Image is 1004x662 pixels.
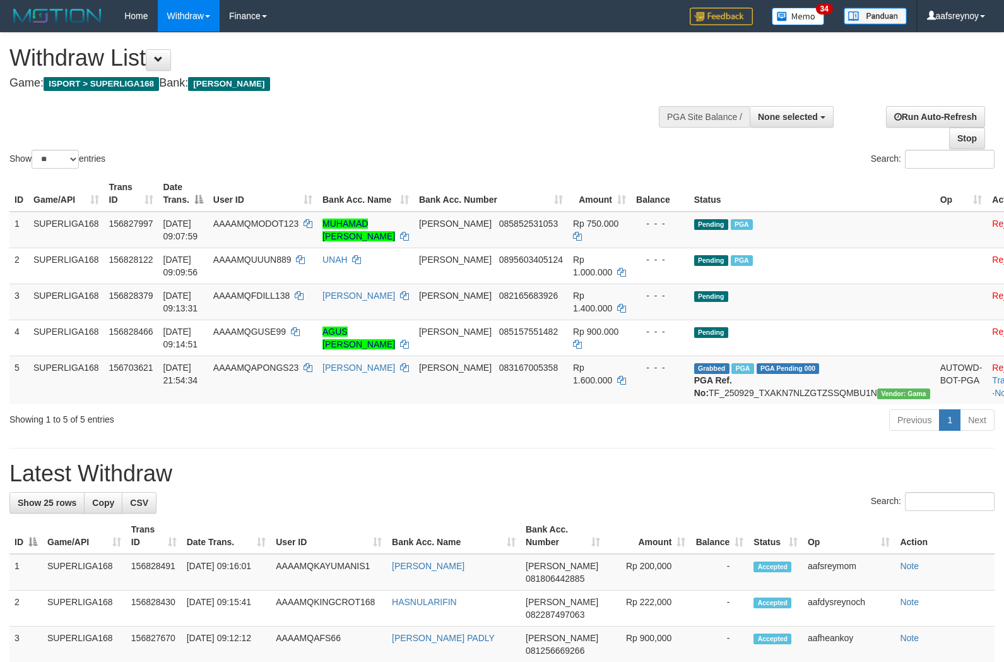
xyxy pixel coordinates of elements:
td: aafsreymom [803,554,895,591]
th: Op: activate to sort column ascending [803,518,895,554]
span: CSV [130,498,148,508]
span: Marked by aafheankoy [731,255,753,266]
span: [DATE] 09:09:56 [163,255,198,277]
span: None selected [758,112,818,122]
th: ID [9,176,28,212]
span: [PERSON_NAME] [526,561,598,571]
a: Show 25 rows [9,492,85,514]
a: Previous [889,409,940,431]
td: 4 [9,320,28,356]
a: Run Auto-Refresh [886,106,985,128]
a: Note [900,633,919,643]
span: 34 [816,3,833,15]
span: Copy 081256669266 to clipboard [526,646,584,656]
span: AAAAMQAPONGS23 [213,363,298,373]
td: SUPERLIGA168 [42,554,126,591]
span: 156703621 [109,363,153,373]
span: [PERSON_NAME] [526,597,598,607]
h1: Latest Withdraw [9,461,995,486]
th: User ID: activate to sort column ascending [208,176,317,212]
a: [PERSON_NAME] PADLY [392,633,495,643]
label: Show entries [9,150,105,169]
td: 2 [9,591,42,627]
a: Stop [949,128,985,149]
span: AAAAMQMODOT123 [213,219,298,229]
td: AAAAMQKAYUMANIS1 [271,554,387,591]
td: 1 [9,554,42,591]
span: [PERSON_NAME] [526,633,598,643]
b: PGA Ref. No: [694,375,732,398]
td: 2 [9,248,28,284]
input: Search: [905,492,995,511]
td: - [690,554,748,591]
td: [DATE] 09:16:01 [182,554,271,591]
span: Copy 085157551482 to clipboard [499,327,558,337]
div: - - - [636,325,684,338]
td: 5 [9,356,28,404]
span: Copy 0895603405124 to clipboard [499,255,563,265]
span: [DATE] 09:14:51 [163,327,198,349]
span: Copy 082165683926 to clipboard [499,291,558,301]
span: PGA Pending [757,363,820,374]
td: 1 [9,212,28,248]
th: Game/API: activate to sort column ascending [42,518,126,554]
span: [PERSON_NAME] [419,255,492,265]
span: 156828379 [109,291,153,301]
span: Marked by aafheankoy [731,219,753,230]
td: Rp 222,000 [605,591,691,627]
span: Pending [694,327,728,338]
select: Showentries [32,150,79,169]
td: SUPERLIGA168 [28,248,104,284]
div: PGA Site Balance / [659,106,750,128]
span: Copy 083167005358 to clipboard [499,363,558,373]
td: SUPERLIGA168 [28,320,104,356]
th: User ID: activate to sort column ascending [271,518,387,554]
span: Copy [92,498,114,508]
span: [PERSON_NAME] [419,363,492,373]
th: Balance [631,176,689,212]
td: AAAAMQKINGCROT168 [271,591,387,627]
span: [PERSON_NAME] [419,327,492,337]
th: Amount: activate to sort column ascending [605,518,691,554]
span: Pending [694,255,728,266]
a: Next [960,409,995,431]
span: 156828122 [109,255,153,265]
span: [DATE] 09:07:59 [163,219,198,241]
span: Copy 081806442885 to clipboard [526,574,584,584]
td: 3 [9,284,28,320]
span: Rp 1.000.000 [573,255,612,277]
td: 156828430 [126,591,182,627]
img: panduan.png [844,8,907,25]
div: - - - [636,253,684,266]
span: Rp 1.600.000 [573,363,612,385]
span: Show 25 rows [18,498,76,508]
th: Trans ID: activate to sort column ascending [104,176,158,212]
span: [PERSON_NAME] [188,77,269,91]
div: - - - [636,289,684,302]
a: Note [900,597,919,607]
span: Pending [694,219,728,230]
label: Search: [871,150,995,169]
span: AAAAMQUUUN889 [213,255,292,265]
a: AGUS [PERSON_NAME] [322,327,395,349]
th: Amount: activate to sort column ascending [568,176,631,212]
span: Rp 900.000 [573,327,618,337]
span: 156827997 [109,219,153,229]
img: Feedback.jpg [690,8,753,25]
div: Showing 1 to 5 of 5 entries [9,408,409,426]
th: Trans ID: activate to sort column ascending [126,518,182,554]
td: SUPERLIGA168 [28,284,104,320]
th: Status [689,176,935,212]
label: Search: [871,492,995,511]
th: ID: activate to sort column descending [9,518,42,554]
span: [DATE] 21:54:34 [163,363,198,385]
a: MUHAMAD [PERSON_NAME] [322,219,395,241]
a: [PERSON_NAME] [322,363,395,373]
span: 156828466 [109,327,153,337]
span: Accepted [753,598,791,608]
span: [PERSON_NAME] [419,291,492,301]
th: Action [895,518,995,554]
button: None selected [750,106,834,128]
th: Op: activate to sort column ascending [935,176,988,212]
span: Marked by aafchhiseyha [731,363,753,374]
